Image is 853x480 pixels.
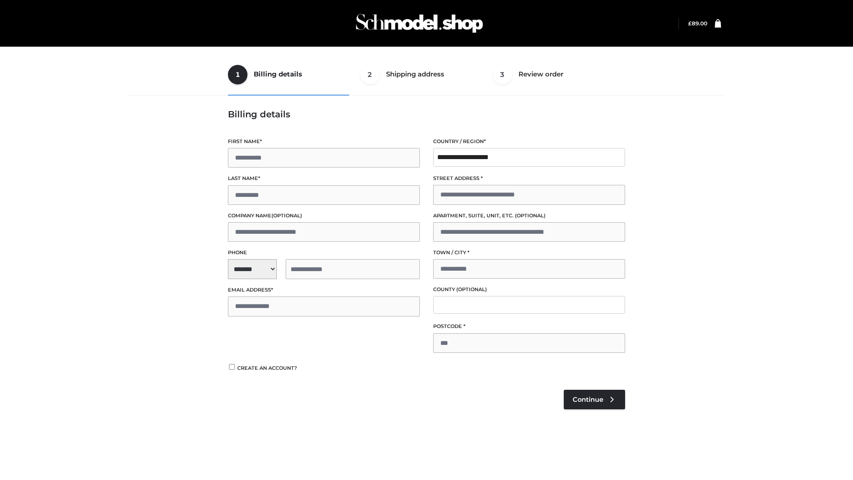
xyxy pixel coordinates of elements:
[515,212,546,219] span: (optional)
[353,6,486,41] img: Schmodel Admin 964
[433,248,625,257] label: Town / City
[564,390,625,409] a: Continue
[433,174,625,183] label: Street address
[228,109,625,120] h3: Billing details
[228,248,420,257] label: Phone
[688,20,707,27] bdi: 89.00
[433,322,625,331] label: Postcode
[573,396,603,404] span: Continue
[228,286,420,294] label: Email address
[688,20,692,27] span: £
[456,286,487,292] span: (optional)
[228,137,420,146] label: First name
[433,285,625,294] label: County
[271,212,302,219] span: (optional)
[433,137,625,146] label: Country / Region
[237,365,297,371] span: Create an account?
[228,212,420,220] label: Company name
[228,364,236,370] input: Create an account?
[228,174,420,183] label: Last name
[433,212,625,220] label: Apartment, suite, unit, etc.
[688,20,707,27] a: £89.00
